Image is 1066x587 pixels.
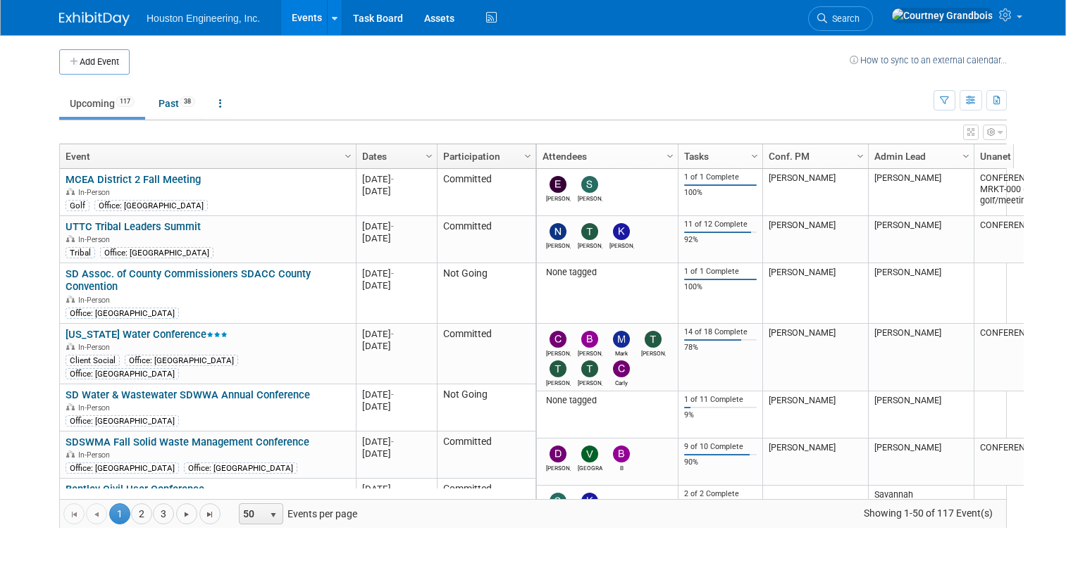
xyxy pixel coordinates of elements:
[641,348,666,357] div: Ted Bridges
[684,489,757,499] div: 2 of 2 Complete
[827,13,860,24] span: Search
[522,151,533,162] span: Column Settings
[546,348,571,357] div: Charles Ikenberry
[437,431,535,479] td: Committed
[66,403,75,410] img: In-Person Event
[748,144,763,165] a: Column Settings
[613,223,630,240] img: Kevin Martin
[769,144,859,168] a: Conf. PM
[581,446,598,462] img: Vienne Guncheon
[550,493,566,510] img: Stan Hanson
[66,144,347,168] a: Event
[66,355,120,366] div: Client Social
[850,55,1007,65] a: How to sync to an external calendar...
[868,324,974,391] td: [PERSON_NAME]
[437,169,535,216] td: Committed
[362,448,430,460] div: [DATE]
[891,8,993,23] img: Courtney Grandbois
[362,279,430,291] div: [DATE]
[664,151,676,162] span: Column Settings
[391,174,394,184] span: -
[240,504,264,524] span: 50
[543,144,669,168] a: Attendees
[546,240,571,249] div: Neil Ausstin
[59,49,130,75] button: Add Event
[362,436,430,448] div: [DATE]
[148,90,206,117] a: Past38
[550,331,566,348] img: Charles Ikenberry
[437,263,535,324] td: Not Going
[66,296,75,303] img: In-Person Event
[609,240,634,249] div: Kevin Martin
[362,328,430,340] div: [DATE]
[855,151,866,162] span: Column Settings
[645,331,662,348] img: Ted Bridges
[422,144,438,165] a: Column Settings
[437,479,535,526] td: Committed
[423,151,435,162] span: Column Settings
[868,486,974,533] td: Savannah
[684,410,757,420] div: 9%
[868,216,974,263] td: [PERSON_NAME]
[66,235,75,242] img: In-Person Event
[362,483,430,495] div: [DATE]
[853,144,869,165] a: Column Settings
[362,389,430,400] div: [DATE]
[109,503,130,524] span: 1
[550,360,566,377] img: Taylor Bunton
[147,13,260,24] span: Houston Engineering, Inc.
[578,348,602,357] div: Bret Zimmerman
[581,176,598,193] img: Steve Strack
[78,188,114,197] span: In-Person
[176,503,197,524] a: Go to the next page
[221,503,371,524] span: Events per page
[66,450,75,457] img: In-Person Event
[437,324,535,384] td: Committed
[66,343,75,350] img: In-Person Event
[204,509,216,520] span: Go to the last page
[116,96,135,107] span: 117
[762,169,868,216] td: [PERSON_NAME]
[391,268,394,279] span: -
[180,96,195,107] span: 38
[684,327,757,337] div: 14 of 18 Complete
[362,220,430,232] div: [DATE]
[391,484,394,494] span: -
[362,144,428,168] a: Dates
[663,144,678,165] a: Column Settings
[94,200,208,211] div: Office: [GEOGRAPHIC_DATA]
[684,220,757,229] div: 11 of 12 Complete
[874,144,965,168] a: Admin Lead
[100,247,213,258] div: Office: [GEOGRAPHIC_DATA]
[868,169,974,216] td: [PERSON_NAME]
[808,6,873,31] a: Search
[613,446,630,462] img: B Peschong
[59,12,130,26] img: ExhibitDay
[543,267,673,278] div: None tagged
[68,509,80,520] span: Go to the first page
[66,247,95,258] div: Tribal
[391,221,394,232] span: -
[78,343,114,352] span: In-Person
[391,436,394,447] span: -
[550,446,566,462] img: Dennis McAlpine
[66,389,310,401] a: SD Water & Wastewater SDWWA Annual Conference
[868,263,974,324] td: [PERSON_NAME]
[684,188,757,198] div: 100%
[184,462,297,474] div: Office: [GEOGRAPHIC_DATA]
[78,235,114,244] span: In-Person
[362,173,430,185] div: [DATE]
[550,176,566,193] img: erik hove
[868,391,974,438] td: [PERSON_NAME]
[762,324,868,391] td: [PERSON_NAME]
[581,223,598,240] img: Tyson Jeannotte
[684,267,757,277] div: 1 of 1 Complete
[66,188,75,195] img: In-Person Event
[546,462,571,472] div: Dennis McAlpine
[131,503,152,524] a: 2
[66,308,179,319] div: Office: [GEOGRAPHIC_DATA]
[437,216,535,263] td: Committed
[684,442,757,452] div: 9 of 10 Complete
[546,377,571,386] div: Taylor Bunton
[391,329,394,339] span: -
